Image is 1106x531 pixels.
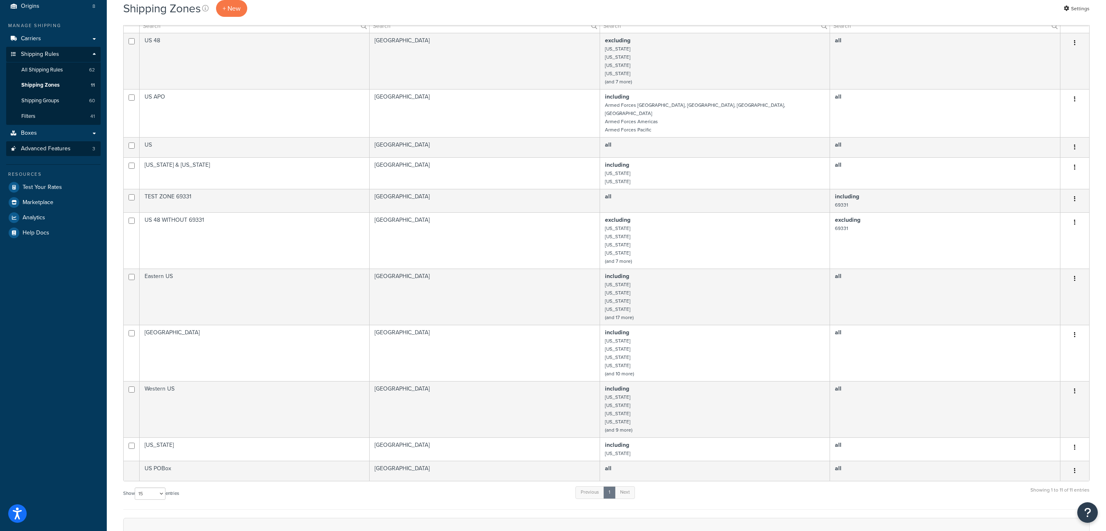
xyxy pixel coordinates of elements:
[140,137,370,157] td: US
[21,82,60,89] span: Shipping Zones
[605,272,629,280] b: including
[123,487,179,500] label: Show entries
[6,171,101,178] div: Resources
[23,230,49,237] span: Help Docs
[370,461,600,481] td: [GEOGRAPHIC_DATA]
[605,161,629,169] b: including
[6,78,101,93] li: Shipping Zones
[835,216,860,224] b: excluding
[6,78,101,93] a: Shipping Zones 11
[370,269,600,325] td: [GEOGRAPHIC_DATA]
[370,189,600,212] td: [GEOGRAPHIC_DATA]
[6,47,101,125] li: Shipping Rules
[605,384,629,393] b: including
[605,233,630,240] small: [US_STATE]
[605,441,629,449] b: including
[370,325,600,381] td: [GEOGRAPHIC_DATA]
[605,92,629,101] b: including
[835,140,842,149] b: all
[605,249,630,257] small: [US_STATE]
[605,464,612,473] b: all
[835,192,859,201] b: including
[615,486,635,499] a: Next
[140,89,370,137] td: US APO
[605,362,630,369] small: [US_STATE]
[605,101,785,117] small: Armed Forces [GEOGRAPHIC_DATA], [GEOGRAPHIC_DATA], [GEOGRAPHIC_DATA], [GEOGRAPHIC_DATA]
[605,170,630,177] small: [US_STATE]
[835,384,842,393] b: all
[605,297,630,305] small: [US_STATE]
[605,241,630,248] small: [US_STATE]
[605,45,630,53] small: [US_STATE]
[605,78,632,85] small: (and 7 more)
[6,141,101,156] li: Advanced Features
[123,0,201,16] h1: Shipping Zones
[370,89,600,137] td: [GEOGRAPHIC_DATA]
[1030,485,1090,503] div: Showing 1 to 11 of 11 entries
[6,62,101,78] li: All Shipping Rules
[140,19,369,33] input: Search
[23,199,53,206] span: Marketplace
[140,269,370,325] td: Eastern US
[605,337,630,345] small: [US_STATE]
[6,62,101,78] a: All Shipping Rules 62
[605,314,634,321] small: (and 17 more)
[91,82,95,89] span: 11
[603,486,616,499] a: 1
[140,157,370,189] td: [US_STATE] & [US_STATE]
[6,31,101,46] li: Carriers
[370,137,600,157] td: [GEOGRAPHIC_DATA]
[21,113,35,120] span: Filters
[21,35,41,42] span: Carriers
[21,97,59,104] span: Shipping Groups
[605,354,630,361] small: [US_STATE]
[140,189,370,212] td: TEST ZONE 69331
[605,328,629,337] b: including
[370,212,600,269] td: [GEOGRAPHIC_DATA]
[370,437,600,461] td: [GEOGRAPHIC_DATA]
[6,93,101,108] li: Shipping Groups
[605,140,612,149] b: all
[835,161,842,169] b: all
[605,53,630,61] small: [US_STATE]
[605,370,634,377] small: (and 10 more)
[830,19,1060,33] input: Search
[605,216,630,224] b: excluding
[89,67,95,74] span: 62
[605,36,630,45] b: excluding
[835,328,842,337] b: all
[6,109,101,124] li: Filters
[23,214,45,221] span: Analytics
[223,4,241,13] span: + New
[90,113,95,120] span: 41
[140,437,370,461] td: [US_STATE]
[835,441,842,449] b: all
[370,19,600,33] input: Search
[21,51,59,58] span: Shipping Rules
[21,130,37,137] span: Boxes
[370,157,600,189] td: [GEOGRAPHIC_DATA]
[6,180,101,195] a: Test Your Rates
[6,195,101,210] li: Marketplace
[6,93,101,108] a: Shipping Groups 60
[6,210,101,225] a: Analytics
[140,461,370,481] td: US POBox
[6,109,101,124] a: Filters 41
[21,67,63,74] span: All Shipping Rules
[140,212,370,269] td: US 48 WITHOUT 69331
[605,118,658,125] small: Armed Forces Americas
[92,145,95,152] span: 3
[605,70,630,77] small: [US_STATE]
[605,225,630,232] small: [US_STATE]
[6,47,101,62] a: Shipping Rules
[6,225,101,240] a: Help Docs
[1064,3,1090,14] a: Settings
[135,487,166,500] select: Showentries
[835,92,842,101] b: all
[835,36,842,45] b: all
[6,126,101,141] li: Boxes
[21,145,71,152] span: Advanced Features
[605,306,630,313] small: [US_STATE]
[92,3,95,10] span: 8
